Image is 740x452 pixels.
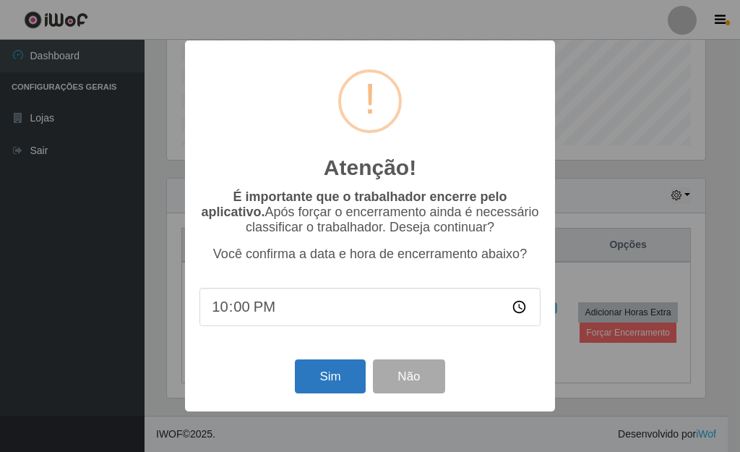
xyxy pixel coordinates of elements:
[201,189,507,219] b: É importante que o trabalhador encerre pelo aplicativo.
[373,359,444,393] button: Não
[199,189,541,235] p: Após forçar o encerramento ainda é necessário classificar o trabalhador. Deseja continuar?
[324,155,416,181] h2: Atenção!
[199,247,541,262] p: Você confirma a data e hora de encerramento abaixo?
[295,359,365,393] button: Sim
